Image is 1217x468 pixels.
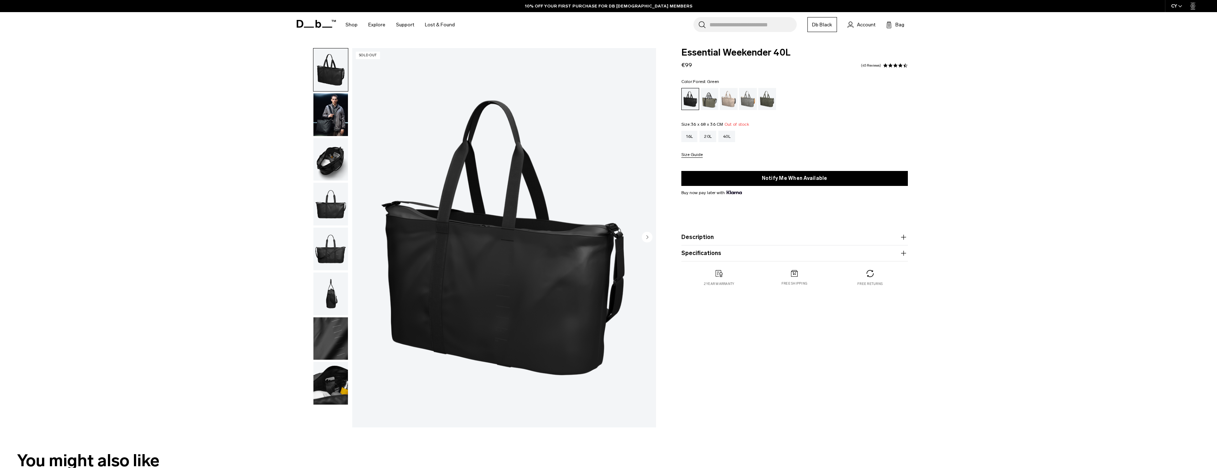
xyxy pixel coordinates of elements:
button: Essential Weekender 40L Black Out [313,362,348,405]
p: Free returns [857,281,883,286]
button: Size Guide [681,152,703,158]
img: Essential Weekender 40L Black Out [313,272,348,315]
a: Fogbow Beige [720,88,738,110]
img: Essential Weekender 40L Black Out [313,48,348,91]
a: Moss Green [758,88,776,110]
img: Essential Weekender 40L Black Out [352,48,656,427]
span: Essential Weekender 40L [681,48,908,57]
img: Essential Weekender 40L Black Out [313,228,348,270]
button: Essential Weekender 40L Black Out [313,227,348,271]
button: Bag [886,20,904,29]
a: Shop [345,12,358,37]
a: 20L [699,131,716,142]
p: 2 year warranty [704,281,734,286]
span: €99 [681,62,692,68]
span: Buy now pay later with [681,189,742,196]
a: Explore [368,12,385,37]
p: Free shipping [781,281,807,286]
span: Bag [895,21,904,28]
img: Essential Weekender 40L Black Out [313,138,348,181]
span: 36 x 68 x 36 CM [691,122,723,127]
a: 10% OFF YOUR FIRST PURCHASE FOR DB [DEMOGRAPHIC_DATA] MEMBERS [525,3,692,9]
img: Essential Weekender 40L Black Out [313,93,348,136]
legend: Size: [681,122,749,126]
img: Essential Weekender 40L Black Out [313,183,348,225]
li: 1 / 8 [352,48,656,427]
a: 16L [681,131,698,142]
img: {"height" => 20, "alt" => "Klarna"} [727,191,742,194]
a: Account [848,20,875,29]
span: Out of stock [724,122,749,127]
button: Essential Weekender 40L Black Out [313,182,348,226]
img: Essential Weekender 40L Black Out [313,317,348,360]
a: Forest Green [701,88,718,110]
legend: Color: [681,79,719,84]
a: Black Out [681,88,699,110]
p: Sold Out [356,52,380,59]
button: Notify Me When Available [681,171,908,186]
span: Account [857,21,875,28]
a: Support [396,12,414,37]
a: 40L [718,131,735,142]
span: Forest Green [693,79,719,84]
button: Next slide [642,232,652,244]
img: Essential Weekender 40L Black Out [313,362,348,405]
a: 45 reviews [861,64,881,67]
a: Db Black [807,17,837,32]
a: Lost & Found [425,12,455,37]
nav: Main Navigation [340,12,460,37]
button: Specifications [681,249,908,258]
button: Description [681,233,908,241]
a: Sand Grey [739,88,757,110]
